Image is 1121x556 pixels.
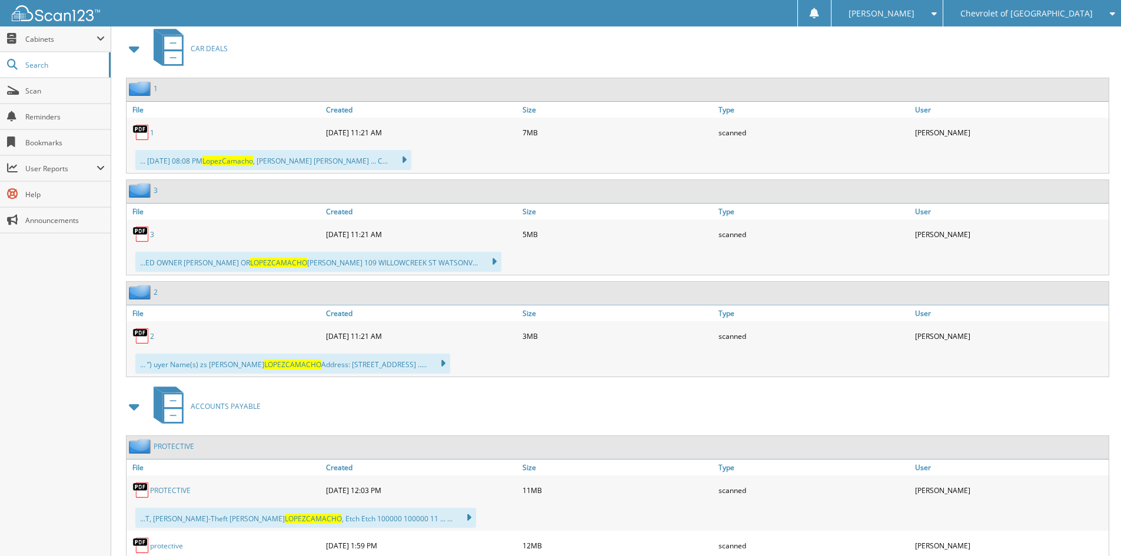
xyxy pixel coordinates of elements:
div: scanned [716,324,912,348]
img: folder2.png [129,81,154,96]
span: LopezCamacho [202,156,253,166]
div: [PERSON_NAME] [912,478,1109,502]
a: Type [716,460,912,475]
a: User [912,102,1109,118]
a: Created [323,460,520,475]
div: ...T, [PERSON_NAME]-Theft [PERSON_NAME] , Etch Etch 100000 100000 11 ... ... [135,508,476,528]
img: PDF.png [132,225,150,243]
span: ACCOUNTS PAYABLE [191,401,261,411]
a: 1 [154,84,158,94]
span: CAR DEALS [191,44,228,54]
a: File [127,204,323,219]
div: [DATE] 11:21 AM [323,121,520,144]
div: 7MB [520,121,716,144]
div: scanned [716,222,912,246]
span: Cabinets [25,34,97,44]
a: Size [520,102,716,118]
span: Announcements [25,215,105,225]
a: User [912,305,1109,321]
img: folder2.png [129,439,154,454]
a: CAR DEALS [147,25,228,72]
a: 2 [154,287,158,297]
span: LOPEZCAMACHO [250,258,307,268]
span: Bookmarks [25,138,105,148]
a: 1 [150,128,154,138]
a: User [912,204,1109,219]
a: 3 [150,229,154,239]
div: [DATE] 11:21 AM [323,222,520,246]
img: PDF.png [132,327,150,345]
a: Size [520,204,716,219]
img: PDF.png [132,537,150,554]
a: 2 [150,331,154,341]
a: Size [520,460,716,475]
a: PROTECTIVE [154,441,194,451]
a: Size [520,305,716,321]
div: ... [DATE] 08:08 PM , [PERSON_NAME] [PERSON_NAME] ... C... [135,150,411,170]
a: Type [716,204,912,219]
span: Chevrolet of [GEOGRAPHIC_DATA] [960,10,1093,17]
div: [PERSON_NAME] [912,222,1109,246]
a: User [912,460,1109,475]
div: 11MB [520,478,716,502]
div: ... ”) uyer Name(s) zs [PERSON_NAME] Address: [STREET_ADDRESS] ..... [135,354,450,374]
div: 3MB [520,324,716,348]
a: Created [323,305,520,321]
a: File [127,460,323,475]
a: protective [150,541,183,551]
a: 3 [154,185,158,195]
div: scanned [716,121,912,144]
img: folder2.png [129,183,154,198]
img: PDF.png [132,124,150,141]
img: folder2.png [129,285,154,299]
a: Type [716,102,912,118]
div: 5MB [520,222,716,246]
span: Reminders [25,112,105,122]
div: scanned [716,478,912,502]
a: File [127,305,323,321]
span: Scan [25,86,105,96]
img: PDF.png [132,481,150,499]
span: LOPEZCAMACHO [285,514,342,524]
span: [PERSON_NAME] [849,10,914,17]
span: User Reports [25,164,97,174]
iframe: Chat Widget [1062,500,1121,556]
span: LOPEZCAMACHO [264,359,321,369]
span: Help [25,189,105,199]
div: [DATE] 11:21 AM [323,324,520,348]
div: [PERSON_NAME] [912,324,1109,348]
a: Type [716,305,912,321]
a: PROTECTIVE [150,485,191,495]
a: Created [323,204,520,219]
img: scan123-logo-white.svg [12,5,100,21]
div: [DATE] 12:03 PM [323,478,520,502]
a: File [127,102,323,118]
a: ACCOUNTS PAYABLE [147,383,261,430]
div: ...ED OWNER [PERSON_NAME] OR [PERSON_NAME] 109 WILLOWCREEK ST WATSONV... [135,252,501,272]
span: Search [25,60,103,70]
div: [PERSON_NAME] [912,121,1109,144]
a: Created [323,102,520,118]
